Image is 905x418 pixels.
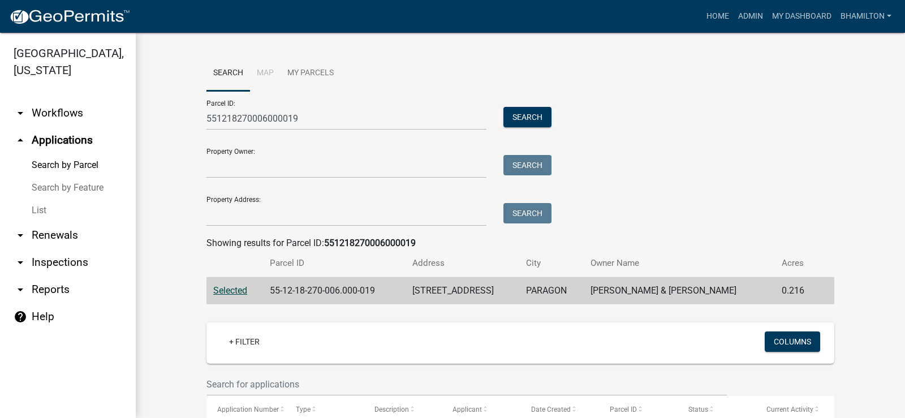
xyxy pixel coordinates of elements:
i: arrow_drop_down [14,229,27,242]
a: Selected [213,285,247,296]
div: Showing results for Parcel ID: [206,236,834,250]
span: Type [296,406,311,413]
a: My Parcels [281,55,341,92]
th: Owner Name [584,250,774,277]
i: arrow_drop_down [14,283,27,296]
input: Search for applications [206,373,727,396]
td: PARAGON [519,277,584,305]
th: City [519,250,584,277]
th: Acres [775,250,818,277]
button: Search [503,107,551,127]
span: Current Activity [766,406,813,413]
th: Address [406,250,519,277]
a: My Dashboard [768,6,836,27]
a: Search [206,55,250,92]
td: 0.216 [775,277,818,305]
span: Application Number [217,406,279,413]
a: Admin [734,6,768,27]
a: Home [702,6,734,27]
span: Description [374,406,409,413]
span: Status [688,406,708,413]
strong: 551218270006000019 [324,238,416,248]
td: [PERSON_NAME] & [PERSON_NAME] [584,277,774,305]
i: help [14,310,27,324]
span: Parcel ID [610,406,637,413]
button: Search [503,155,551,175]
i: arrow_drop_up [14,133,27,147]
td: 55-12-18-270-006.000-019 [263,277,405,305]
i: arrow_drop_down [14,256,27,269]
a: + Filter [220,331,269,352]
span: Date Created [531,406,571,413]
button: Columns [765,331,820,352]
span: Applicant [453,406,482,413]
td: [STREET_ADDRESS] [406,277,519,305]
th: Parcel ID [263,250,405,277]
i: arrow_drop_down [14,106,27,120]
a: bhamilton [836,6,896,27]
button: Search [503,203,551,223]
